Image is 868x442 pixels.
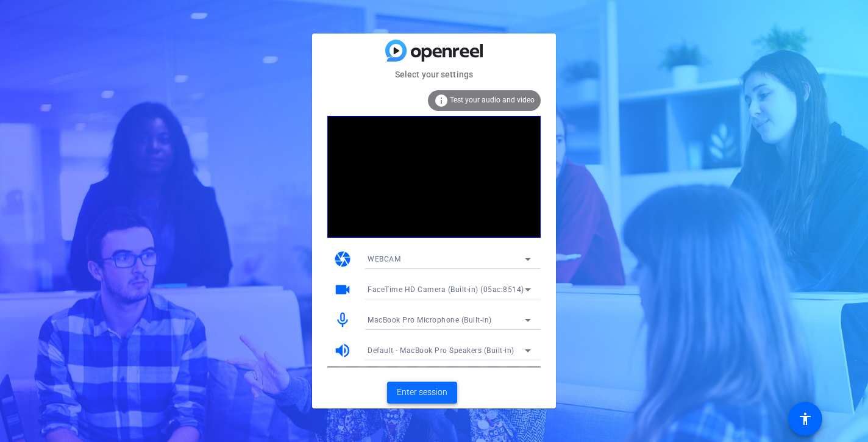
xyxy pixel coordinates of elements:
[333,341,352,360] mat-icon: volume_up
[450,96,535,104] span: Test your audio and video
[368,346,514,355] span: Default - MacBook Pro Speakers (Built-in)
[368,316,492,324] span: MacBook Pro Microphone (Built-in)
[387,382,457,404] button: Enter session
[368,255,400,263] span: WEBCAM
[385,40,483,61] img: blue-gradient.svg
[434,93,449,108] mat-icon: info
[333,250,352,268] mat-icon: camera
[333,311,352,329] mat-icon: mic_none
[333,280,352,299] mat-icon: videocam
[397,386,447,399] span: Enter session
[312,68,556,81] mat-card-subtitle: Select your settings
[368,285,524,294] span: FaceTime HD Camera (Built-in) (05ac:8514)
[798,412,813,426] mat-icon: accessibility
